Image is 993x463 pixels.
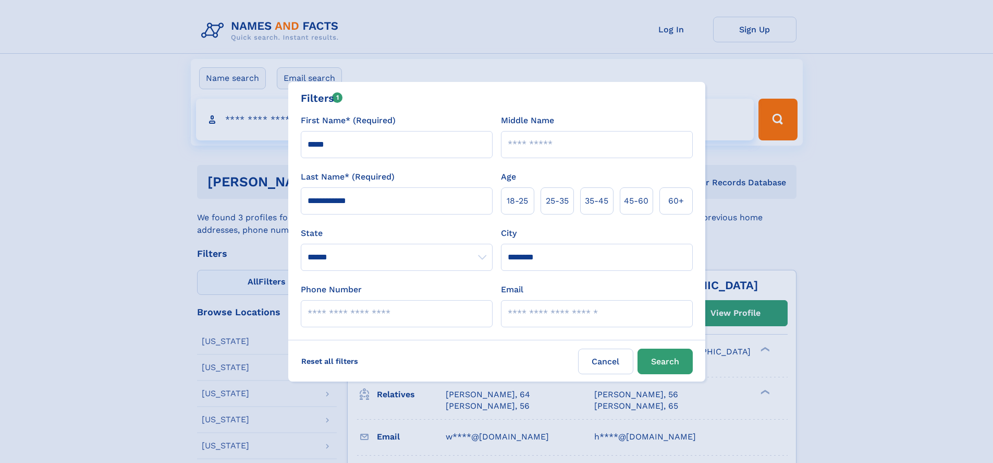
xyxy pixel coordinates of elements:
[668,195,684,207] span: 60+
[638,349,693,374] button: Search
[624,195,648,207] span: 45‑60
[301,171,395,183] label: Last Name* (Required)
[501,283,523,296] label: Email
[301,283,362,296] label: Phone Number
[301,90,343,106] div: Filters
[578,349,633,374] label: Cancel
[301,114,396,127] label: First Name* (Required)
[295,349,365,374] label: Reset all filters
[546,195,569,207] span: 25‑35
[301,227,493,240] label: State
[507,195,528,207] span: 18‑25
[501,114,554,127] label: Middle Name
[585,195,608,207] span: 35‑45
[501,171,516,183] label: Age
[501,227,517,240] label: City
